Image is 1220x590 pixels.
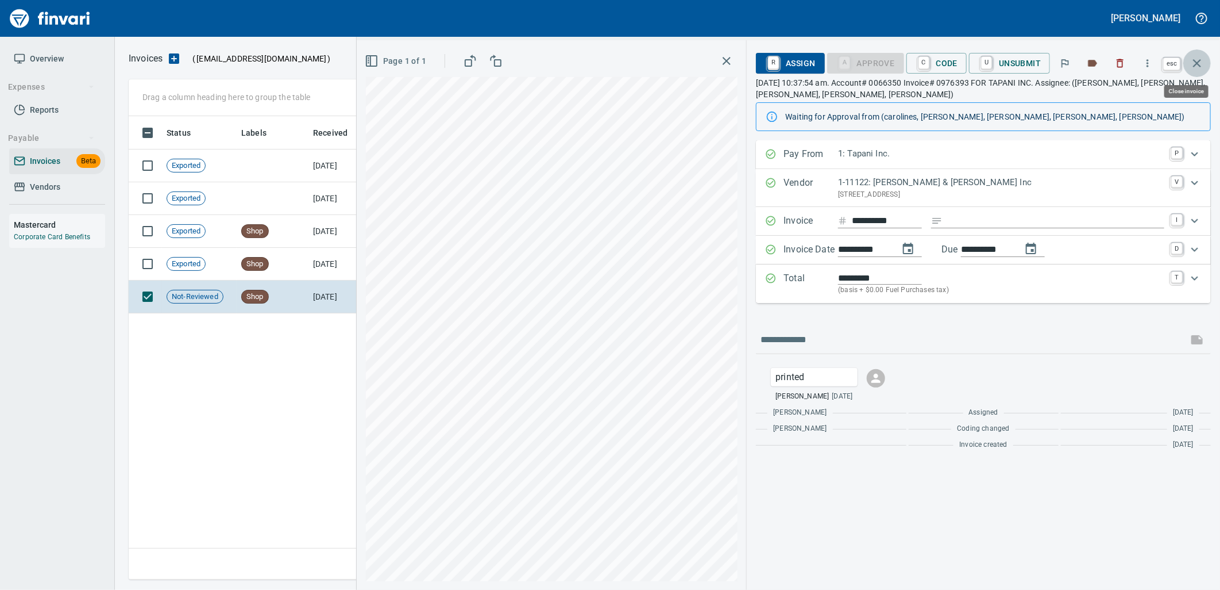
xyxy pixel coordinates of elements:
[8,80,95,94] span: Expenses
[775,391,829,403] span: [PERSON_NAME]
[906,53,967,74] button: CCode
[756,140,1211,169] div: Expand
[367,54,426,68] span: Page 1 of 1
[3,76,99,98] button: Expenses
[167,126,206,140] span: Status
[756,53,824,74] button: RAssign
[308,281,372,313] td: [DATE]
[14,219,105,231] h6: Mastercard
[313,126,362,140] span: Received
[9,46,105,72] a: Overview
[242,226,268,237] span: Shop
[30,154,60,168] span: Invoices
[838,214,847,228] svg: Invoice number
[783,214,838,229] p: Invoice
[1183,326,1211,354] span: This records your message into the invoice and notifies anyone mentioned
[308,150,372,182] td: [DATE]
[167,226,205,237] span: Exported
[768,56,779,69] a: R
[783,271,838,296] p: Total
[1171,176,1183,187] a: V
[756,77,1211,100] p: [DATE] 10:37:54 am. Account# 0066350 Invoice# 0976393 FOR TAPANI INC. Assignee: ([PERSON_NAME], [...
[1173,423,1194,435] span: [DATE]
[765,53,815,73] span: Assign
[1107,51,1133,76] button: Discard
[931,215,943,227] svg: Invoice description
[838,176,1164,189] p: 1-11122: [PERSON_NAME] & [PERSON_NAME] Inc
[362,51,431,72] button: Page 1 of 1
[783,147,838,162] p: Pay From
[241,126,267,140] span: Labels
[242,292,268,302] span: Shop
[756,169,1211,207] div: Expand
[1163,58,1180,70] a: esc
[969,53,1050,74] button: UUnsubmit
[313,126,348,140] span: Received
[195,53,327,64] span: [EMAIL_ADDRESS][DOMAIN_NAME]
[918,56,929,69] a: C
[832,391,853,403] span: [DATE]
[783,243,838,258] p: Invoice Date
[838,147,1164,160] p: 1: Tapani Inc.
[308,248,372,281] td: [DATE]
[167,292,223,302] span: Not-Reviewed
[775,370,852,384] p: printed
[838,285,1164,296] p: (basis + $0.00 Fuel Purchases tax)
[959,439,1007,451] span: Invoice created
[957,423,1009,435] span: Coding changed
[30,103,59,117] span: Reports
[167,160,205,171] span: Exported
[783,176,838,200] p: Vendor
[941,243,996,256] p: Due
[242,259,268,270] span: Shop
[1017,235,1045,263] button: change due date
[167,193,205,204] span: Exported
[241,126,281,140] span: Labels
[1173,439,1194,451] span: [DATE]
[167,126,191,140] span: Status
[308,215,372,248] td: [DATE]
[894,235,922,263] button: change date
[969,407,998,419] span: Assigned
[14,233,90,241] a: Corporate Card Benefits
[1111,12,1180,24] h5: [PERSON_NAME]
[186,53,331,64] p: ( )
[756,265,1211,303] div: Expand
[756,207,1211,236] div: Expand
[308,182,372,215] td: [DATE]
[1109,9,1183,27] button: [PERSON_NAME]
[1052,51,1078,76] button: Flag
[838,189,1164,201] p: [STREET_ADDRESS]
[9,174,105,200] a: Vendors
[1080,51,1105,76] button: Labels
[827,58,904,67] div: Coding Required
[7,5,93,32] img: Finvari
[1171,271,1183,283] a: T
[981,56,992,69] a: U
[163,52,186,66] button: Upload an Invoice
[3,128,99,149] button: Payable
[9,148,105,174] a: InvoicesBeta
[916,53,958,73] span: Code
[1171,243,1183,254] a: D
[773,407,827,419] span: [PERSON_NAME]
[785,106,1201,127] div: Waiting for Approval from (carolines, [PERSON_NAME], [PERSON_NAME], [PERSON_NAME], [PERSON_NAME])
[1135,51,1160,76] button: More
[1171,214,1183,225] a: I
[129,52,163,66] nav: breadcrumb
[30,180,60,194] span: Vendors
[167,259,205,270] span: Exported
[771,368,857,386] div: Click for options
[1173,407,1194,419] span: [DATE]
[756,236,1211,265] div: Expand
[129,52,163,66] p: Invoices
[1171,147,1183,159] a: P
[978,53,1041,73] span: Unsubmit
[76,155,101,168] span: Beta
[142,91,311,103] p: Drag a column heading here to group the table
[773,423,827,435] span: [PERSON_NAME]
[30,52,64,66] span: Overview
[9,97,105,123] a: Reports
[8,131,95,145] span: Payable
